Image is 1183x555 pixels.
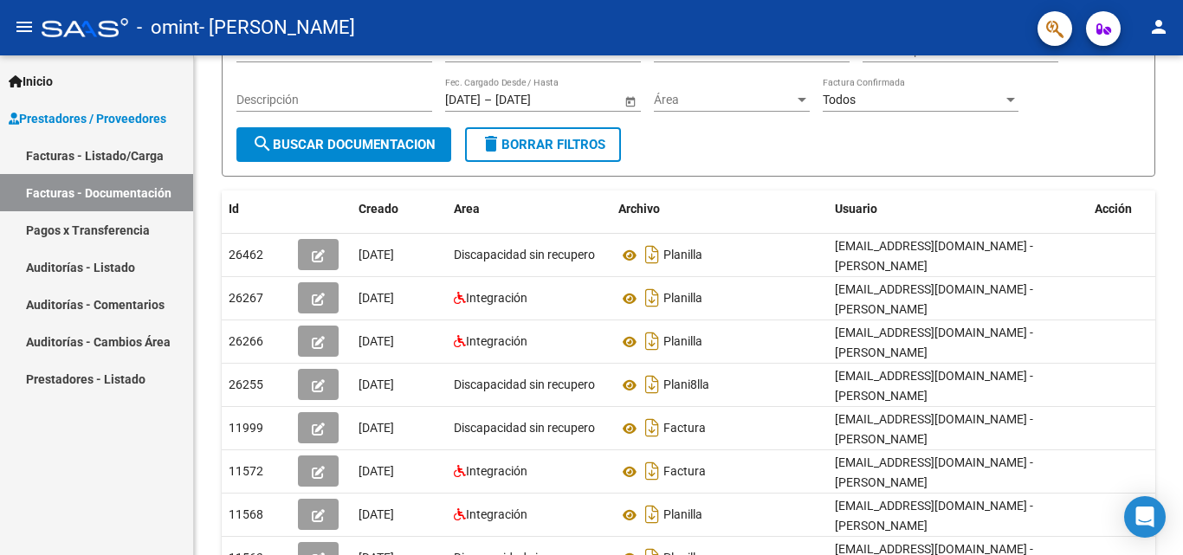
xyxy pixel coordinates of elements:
[663,422,706,436] span: Factura
[641,284,663,312] i: Descargar documento
[663,335,702,349] span: Planilla
[828,190,1088,228] datatable-header-cell: Usuario
[252,137,436,152] span: Buscar Documentacion
[229,202,239,216] span: Id
[229,291,263,305] span: 26267
[454,378,595,391] span: Discapacidad sin recupero
[1088,190,1174,228] datatable-header-cell: Acción
[14,16,35,37] mat-icon: menu
[229,248,263,261] span: 26462
[663,248,702,262] span: Planilla
[352,190,447,228] datatable-header-cell: Creado
[611,190,828,228] datatable-header-cell: Archivo
[663,465,706,479] span: Factura
[641,500,663,528] i: Descargar documento
[454,202,480,216] span: Area
[466,334,527,348] span: Integración
[663,378,709,392] span: Plani8lla
[9,109,166,128] span: Prestadores / Proveedores
[466,507,527,521] span: Integración
[481,133,501,154] mat-icon: delete
[621,92,639,110] button: Open calendar
[495,93,580,107] input: Fecha fin
[359,248,394,261] span: [DATE]
[835,455,1033,489] span: [EMAIL_ADDRESS][DOMAIN_NAME] - [PERSON_NAME]
[229,334,263,348] span: 26266
[654,93,794,107] span: Área
[465,127,621,162] button: Borrar Filtros
[835,326,1033,359] span: [EMAIL_ADDRESS][DOMAIN_NAME] - [PERSON_NAME]
[137,9,199,47] span: - omint
[484,93,492,107] span: –
[641,457,663,485] i: Descargar documento
[229,464,263,478] span: 11572
[199,9,355,47] span: - [PERSON_NAME]
[663,508,702,522] span: Planilla
[1095,202,1132,216] span: Acción
[466,464,527,478] span: Integración
[252,133,273,154] mat-icon: search
[236,127,451,162] button: Buscar Documentacion
[641,327,663,355] i: Descargar documento
[229,378,263,391] span: 26255
[1148,16,1169,37] mat-icon: person
[359,507,394,521] span: [DATE]
[1124,496,1166,538] div: Open Intercom Messenger
[481,137,605,152] span: Borrar Filtros
[835,239,1033,273] span: [EMAIL_ADDRESS][DOMAIN_NAME] - [PERSON_NAME]
[359,291,394,305] span: [DATE]
[835,202,877,216] span: Usuario
[835,499,1033,532] span: [EMAIL_ADDRESS][DOMAIN_NAME] - [PERSON_NAME]
[229,507,263,521] span: 11568
[454,248,595,261] span: Discapacidad sin recupero
[222,190,291,228] datatable-header-cell: Id
[229,421,263,435] span: 11999
[359,464,394,478] span: [DATE]
[359,378,394,391] span: [DATE]
[641,371,663,398] i: Descargar documento
[447,190,611,228] datatable-header-cell: Area
[359,202,398,216] span: Creado
[641,241,663,268] i: Descargar documento
[445,93,481,107] input: Fecha inicio
[454,421,595,435] span: Discapacidad sin recupero
[359,334,394,348] span: [DATE]
[663,292,702,306] span: Planilla
[835,369,1033,403] span: [EMAIL_ADDRESS][DOMAIN_NAME] - [PERSON_NAME]
[641,414,663,442] i: Descargar documento
[823,93,856,106] span: Todos
[466,291,527,305] span: Integración
[359,421,394,435] span: [DATE]
[9,72,53,91] span: Inicio
[618,202,660,216] span: Archivo
[835,282,1033,316] span: [EMAIL_ADDRESS][DOMAIN_NAME] - [PERSON_NAME]
[835,412,1033,446] span: [EMAIL_ADDRESS][DOMAIN_NAME] - [PERSON_NAME]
